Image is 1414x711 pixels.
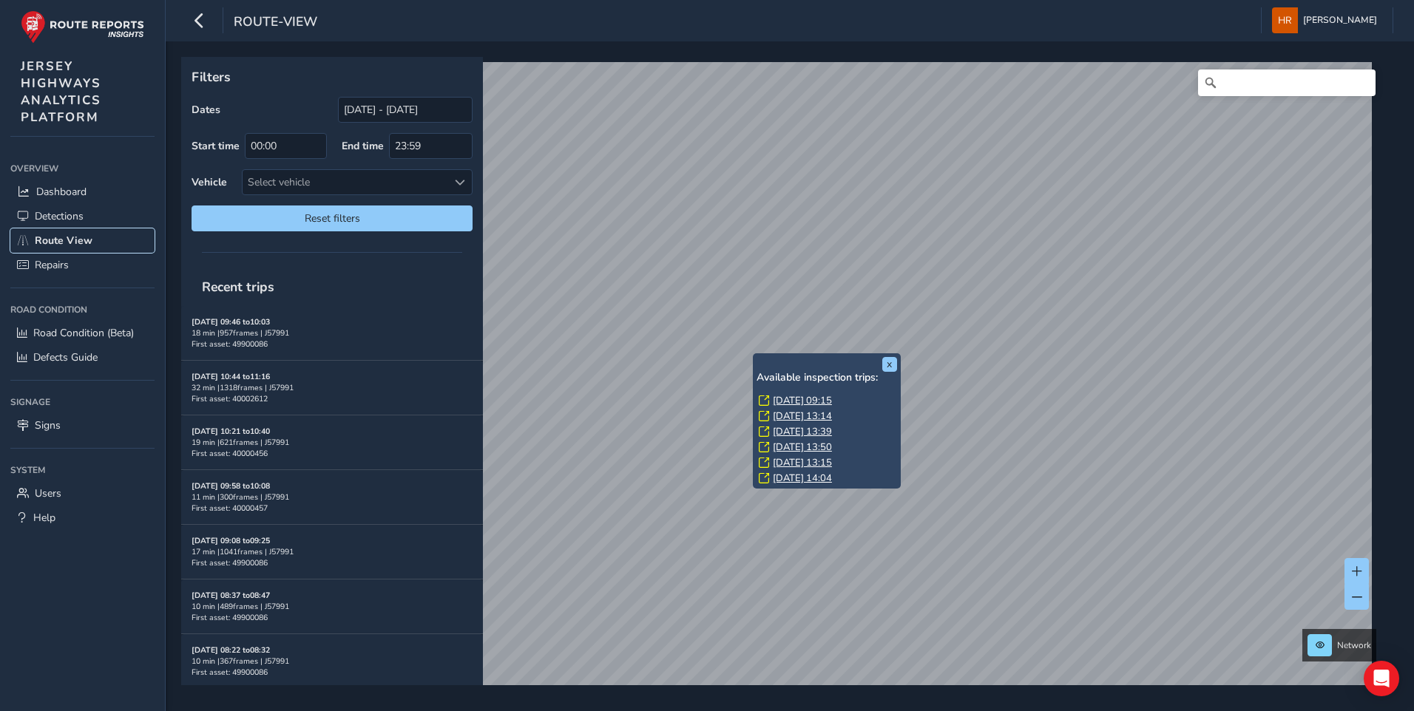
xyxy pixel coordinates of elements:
span: Defects Guide [33,350,98,364]
a: Route View [10,228,155,253]
span: Reset filters [203,211,461,225]
div: 32 min | 1318 frames | J57991 [192,382,473,393]
span: First asset: 40002612 [192,393,268,404]
a: Road Condition (Beta) [10,321,155,345]
div: Road Condition [10,299,155,321]
button: Reset filters [192,205,473,231]
div: System [10,459,155,481]
div: 17 min | 1041 frames | J57991 [192,546,473,557]
div: Signage [10,391,155,413]
input: Search [1198,69,1376,96]
a: Repairs [10,253,155,277]
div: 18 min | 957 frames | J57991 [192,327,473,339]
strong: [DATE] 09:58 to 10:08 [192,480,270,491]
strong: [DATE] 08:37 to 08:47 [192,590,270,601]
a: Users [10,481,155,506]
a: [DATE] 13:15 [773,456,832,469]
a: [DATE] 09:15 [773,394,832,407]
div: 10 min | 489 frames | J57991 [192,601,473,612]
span: First asset: 49900086 [192,557,268,568]
a: [DATE] 14:04 [773,472,832,485]
strong: [DATE] 09:08 to 09:25 [192,535,270,546]
img: rr logo [21,10,144,44]
span: Recent trips [192,268,285,306]
div: Overview [10,157,155,180]
span: First asset: 40000457 [192,503,268,514]
div: 19 min | 621 frames | J57991 [192,437,473,448]
a: Help [10,506,155,530]
span: route-view [234,13,317,33]
label: Start time [192,139,240,153]
span: Users [35,486,61,500]
a: Dashboard [10,180,155,204]
a: [DATE] 13:14 [773,409,832,423]
span: Road Condition (Beta) [33,326,134,340]
a: [DATE] 13:39 [773,425,832,438]
canvas: Map [186,62,1372,702]
span: Repairs [35,258,69,272]
button: x [882,357,897,372]
span: [PERSON_NAME] [1303,7,1377,33]
span: Dashboard [36,185,87,199]
div: 10 min | 367 frames | J57991 [192,656,473,667]
span: First asset: 49900086 [192,612,268,623]
strong: [DATE] 10:21 to 10:40 [192,426,270,437]
span: JERSEY HIGHWAYS ANALYTICS PLATFORM [21,58,101,126]
span: First asset: 40000456 [192,448,268,459]
a: Defects Guide [10,345,155,370]
strong: [DATE] 08:22 to 08:32 [192,644,270,656]
span: Network [1337,639,1371,651]
span: First asset: 49900086 [192,667,268,678]
div: 11 min | 300 frames | J57991 [192,491,473,503]
button: [PERSON_NAME] [1272,7,1382,33]
label: End time [342,139,384,153]
span: Signs [35,418,61,432]
strong: [DATE] 10:44 to 11:16 [192,371,270,382]
div: Select vehicle [243,170,447,194]
label: Dates [192,103,220,117]
h6: Available inspection trips: [757,372,897,384]
a: [DATE] 13:50 [773,440,832,454]
span: Help [33,511,55,525]
strong: [DATE] 09:46 to 10:03 [192,316,270,327]
div: Open Intercom Messenger [1364,661,1399,696]
label: Vehicle [192,175,227,189]
a: Detections [10,204,155,228]
a: Signs [10,413,155,438]
p: Filters [192,67,473,86]
span: Detections [35,209,84,223]
img: diamond-layout [1272,7,1298,33]
span: Route View [35,234,92,248]
span: First asset: 49900086 [192,339,268,350]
